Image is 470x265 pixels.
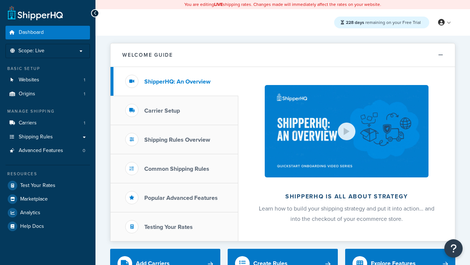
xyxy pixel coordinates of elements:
[6,116,90,130] li: Carriers
[84,120,85,126] span: 1
[19,134,53,140] span: Shipping Rules
[6,192,90,206] a: Marketplace
[19,91,35,97] span: Origins
[6,87,90,101] li: Origins
[259,204,434,223] span: Learn how to build your shipping strategy and put it into action… and into the checkout of your e...
[19,148,63,154] span: Advanced Features
[6,144,90,158] a: Advanced Features0
[18,48,44,54] span: Scope: Live
[6,73,90,87] a: Websites1
[19,77,39,83] span: Websites
[265,85,429,177] img: ShipperHQ is all about strategy
[6,206,90,219] a: Analytics
[144,195,218,201] h3: Popular Advanced Features
[144,166,209,172] h3: Common Shipping Rules
[6,108,90,114] div: Manage Shipping
[6,116,90,130] a: Carriers1
[111,43,455,67] button: Welcome Guide
[20,196,48,202] span: Marketplace
[6,171,90,177] div: Resources
[83,148,85,154] span: 0
[84,91,85,97] span: 1
[20,223,44,230] span: Help Docs
[20,183,55,189] span: Test Your Rates
[20,210,40,216] span: Analytics
[19,120,37,126] span: Carriers
[144,137,210,143] h3: Shipping Rules Overview
[346,19,421,26] span: remaining on your Free Trial
[6,220,90,233] a: Help Docs
[6,179,90,192] a: Test Your Rates
[214,1,223,8] b: LIVE
[144,78,210,85] h3: ShipperHQ: An Overview
[6,66,90,72] div: Basic Setup
[258,193,435,200] h2: ShipperHQ is all about strategy
[6,87,90,101] a: Origins1
[19,29,44,36] span: Dashboard
[6,26,90,39] a: Dashboard
[6,73,90,87] li: Websites
[122,52,173,58] h2: Welcome Guide
[144,107,180,114] h3: Carrier Setup
[6,130,90,144] a: Shipping Rules
[144,224,193,230] h3: Testing Your Rates
[84,77,85,83] span: 1
[444,239,463,258] button: Open Resource Center
[346,19,364,26] strong: 228 days
[6,144,90,158] li: Advanced Features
